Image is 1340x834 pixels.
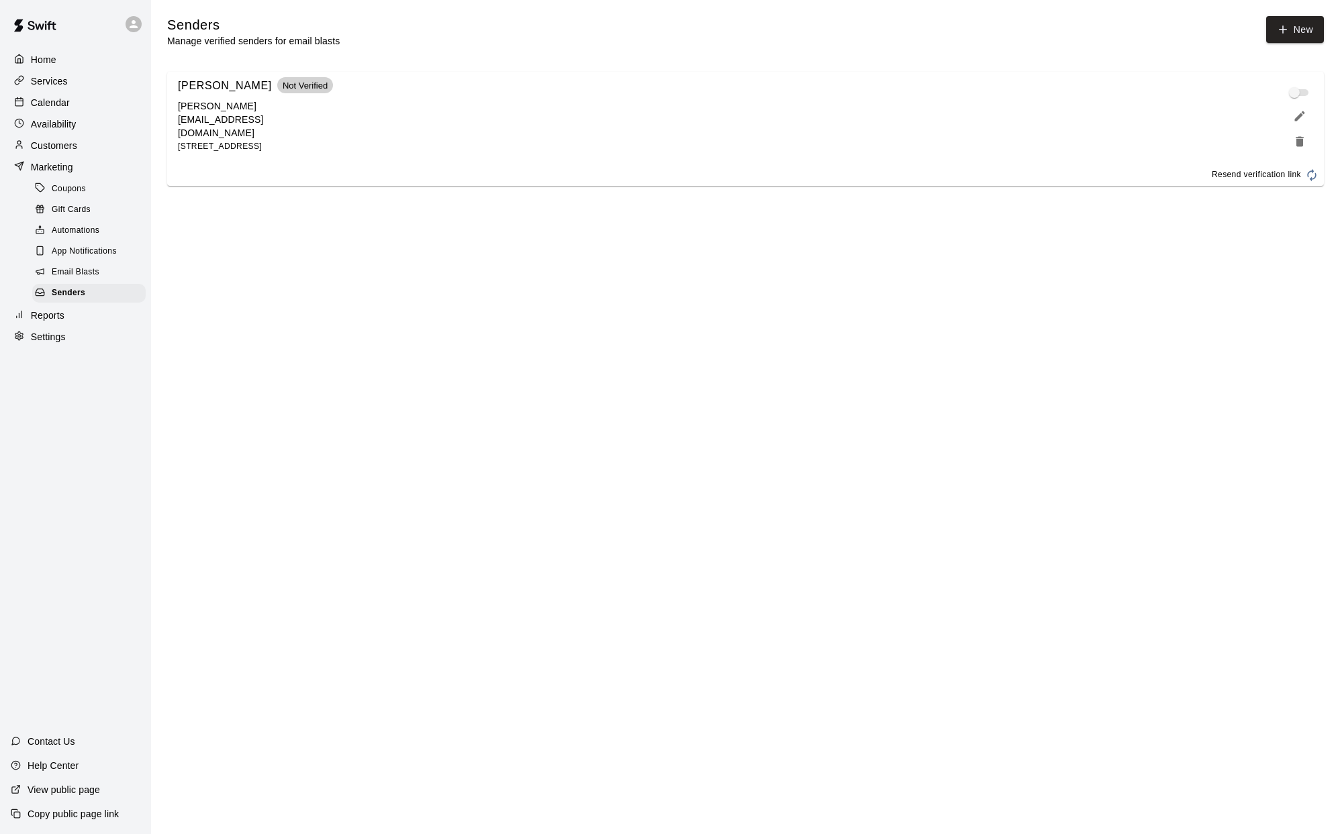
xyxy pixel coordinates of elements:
[31,139,77,152] p: Customers
[52,266,99,279] span: Email Blasts
[31,53,56,66] p: Home
[1286,106,1313,126] button: edit
[32,221,151,242] a: Automations
[32,221,146,240] div: Automations
[32,262,151,283] a: Email Blasts
[52,224,99,238] span: Automations
[28,735,75,748] p: Contact Us
[31,96,70,109] p: Calendar
[31,74,68,88] p: Services
[11,157,140,177] a: Marketing
[52,286,85,300] span: Senders
[11,114,140,134] a: Availability
[52,203,91,217] span: Gift Cards
[11,50,140,70] a: Home
[32,284,146,303] div: Senders
[32,242,146,261] div: App Notifications
[31,160,73,174] p: Marketing
[32,242,151,262] a: App Notifications
[167,34,340,48] p: Manage verified senders for email blasts
[31,330,66,344] p: Settings
[32,263,146,282] div: Email Blasts
[11,71,140,91] a: Services
[28,783,100,796] p: View public page
[1286,132,1313,152] button: Remove
[32,180,146,199] div: Coupons
[52,245,117,258] span: App Notifications
[11,305,140,325] a: Reports
[32,283,151,304] a: Senders
[167,16,340,34] h5: Senders
[52,183,86,196] span: Coupons
[32,199,151,220] a: Gift Cards
[32,201,146,219] div: Gift Cards
[11,136,140,156] a: Customers
[277,81,333,91] span: Not Verified
[11,93,140,113] a: Calendar
[31,117,77,131] p: Availability
[178,142,262,151] span: [STREET_ADDRESS]
[1206,164,1324,186] button: Resend verification link
[1212,168,1301,182] span: Resend verification link
[28,759,79,772] p: Help Center
[32,178,151,199] a: Coupons
[28,807,119,821] p: Copy public page link
[178,99,312,140] p: [PERSON_NAME][EMAIL_ADDRESS][DOMAIN_NAME]
[31,309,64,322] p: Reports
[11,327,140,347] a: Settings
[178,77,272,95] h6: [PERSON_NAME]
[1266,16,1324,43] button: New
